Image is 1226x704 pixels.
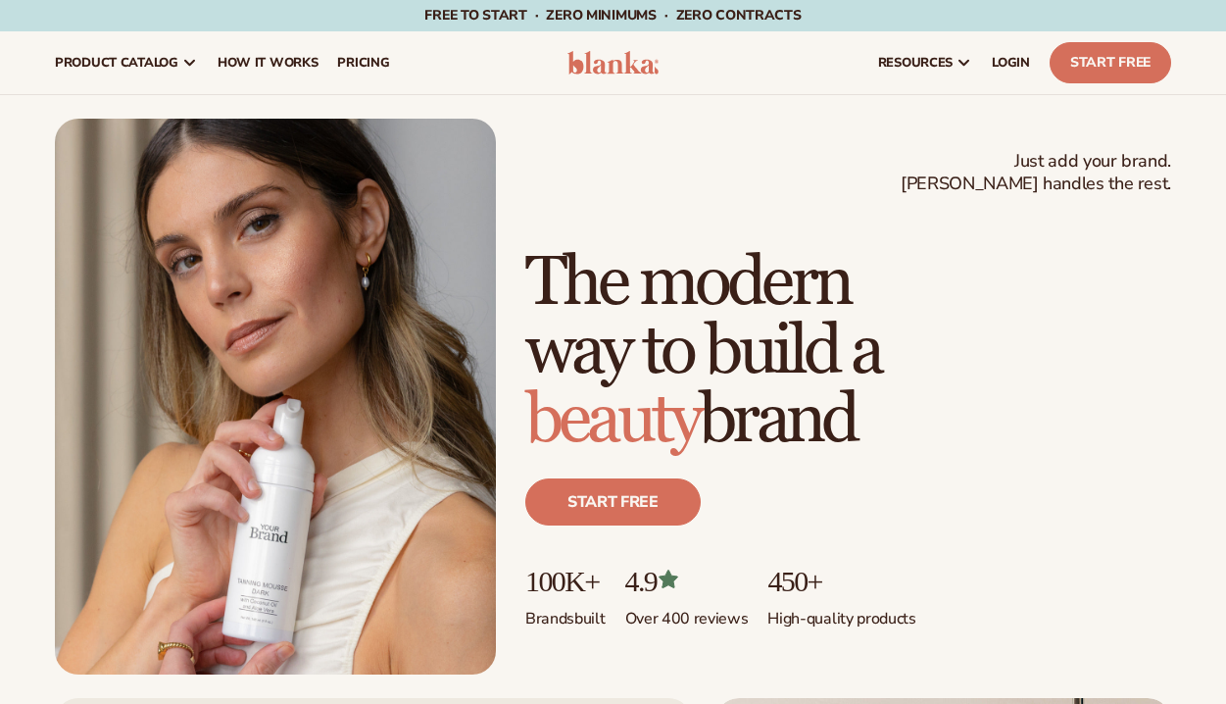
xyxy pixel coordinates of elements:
[55,119,496,675] img: Female holding tanning mousse.
[45,31,208,94] a: product catalog
[327,31,399,94] a: pricing
[55,55,178,71] span: product catalog
[992,55,1030,71] span: LOGIN
[218,55,319,71] span: How It Works
[901,150,1171,196] span: Just add your brand. [PERSON_NAME] handles the rest.
[878,55,953,71] span: resources
[868,31,982,94] a: resources
[525,478,701,526] a: Start free
[337,55,389,71] span: pricing
[567,51,660,75] img: logo
[1050,42,1171,83] a: Start Free
[767,565,915,597] p: 450+
[424,6,801,25] span: Free to start · ZERO minimums · ZERO contracts
[525,378,699,462] span: beauty
[525,565,606,597] p: 100K+
[208,31,328,94] a: How It Works
[767,597,915,629] p: High-quality products
[625,597,749,629] p: Over 400 reviews
[625,565,749,597] p: 4.9
[525,597,606,629] p: Brands built
[982,31,1040,94] a: LOGIN
[525,249,1171,455] h1: The modern way to build a brand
